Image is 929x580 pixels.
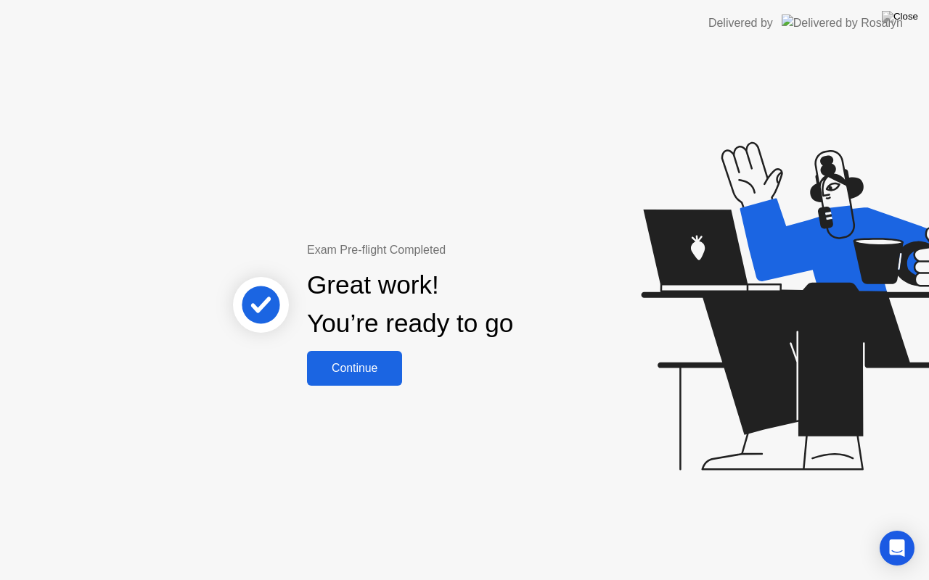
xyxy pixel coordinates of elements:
div: Exam Pre-flight Completed [307,241,607,259]
div: Continue [311,362,398,375]
img: Close [882,11,918,22]
div: Delivered by [708,14,773,32]
div: Great work! You’re ready to go [307,266,513,343]
div: Open Intercom Messenger [880,531,914,565]
img: Delivered by Rosalyn [782,14,903,31]
button: Continue [307,351,402,386]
